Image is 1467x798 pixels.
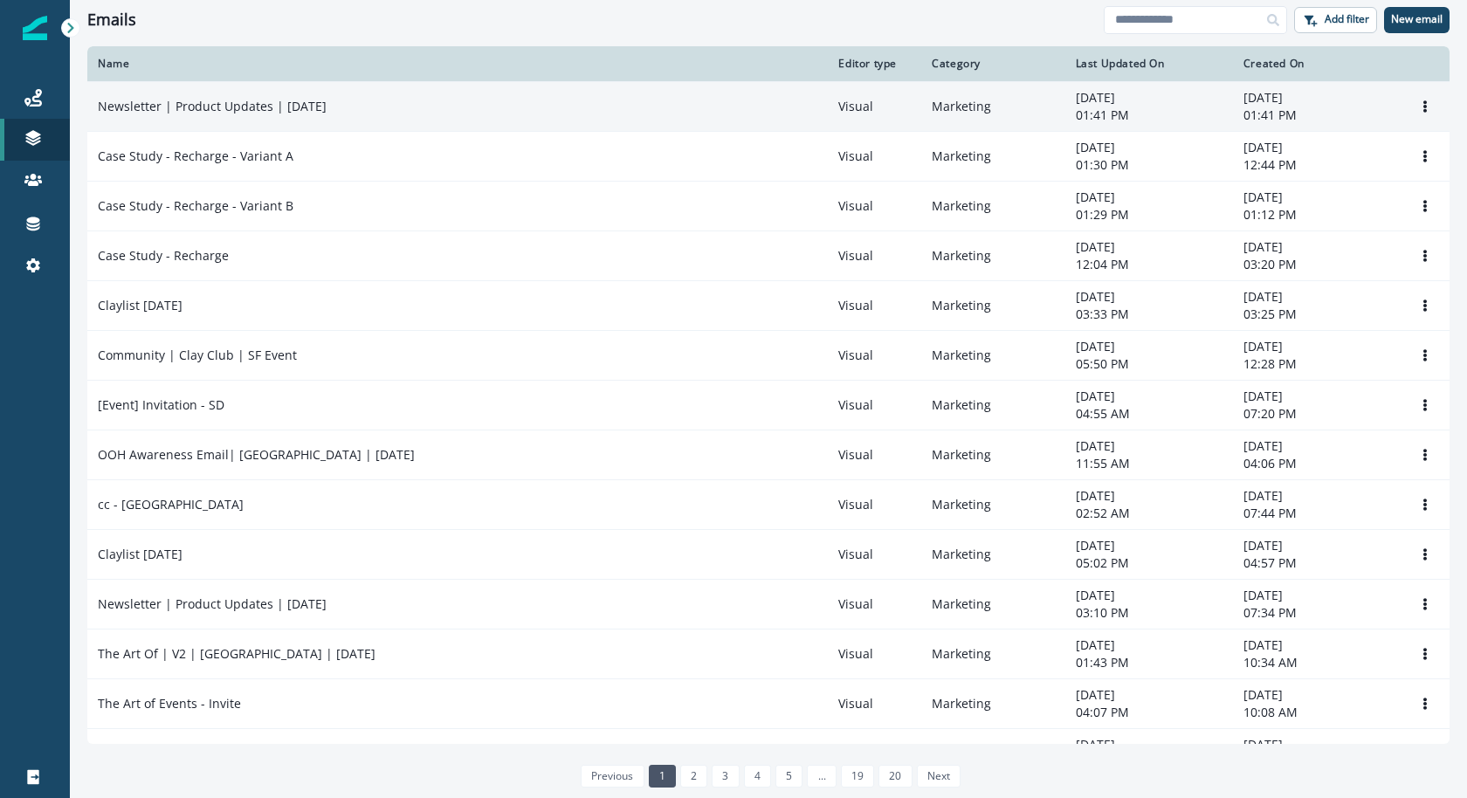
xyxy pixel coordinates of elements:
[1076,505,1222,522] p: 02:52 AM
[1411,641,1439,667] button: Options
[1076,654,1222,671] p: 01:43 PM
[921,380,1064,430] td: Marketing
[98,446,415,464] p: OOH Awareness Email| [GEOGRAPHIC_DATA] | [DATE]
[744,765,771,788] a: Page 4
[775,765,802,788] a: Page 5
[1411,740,1439,767] button: Options
[828,728,921,778] td: Visual
[921,728,1064,778] td: Marketing
[1076,288,1222,306] p: [DATE]
[1076,405,1222,423] p: 04:55 AM
[1076,554,1222,572] p: 05:02 PM
[1243,554,1390,572] p: 04:57 PM
[1076,355,1222,373] p: 05:50 PM
[932,57,1054,71] div: Category
[87,728,1450,778] a: Webinar announcement | Social Listening Webinar | CX | [DATE]VisualMarketing[DATE]03:46 PM[DATE]1...
[1076,156,1222,174] p: 01:30 PM
[828,181,921,230] td: Visual
[1076,487,1222,505] p: [DATE]
[828,678,921,728] td: Visual
[1411,243,1439,269] button: Options
[98,595,327,613] p: Newsletter | Product Updates | [DATE]
[1391,13,1443,25] p: New email
[1411,93,1439,120] button: Options
[1243,736,1390,753] p: [DATE]
[807,765,836,788] a: Jump forward
[828,430,921,479] td: Visual
[1076,189,1222,206] p: [DATE]
[1076,736,1222,753] p: [DATE]
[1243,256,1390,273] p: 03:20 PM
[828,81,921,131] td: Visual
[1411,292,1439,319] button: Options
[1243,388,1390,405] p: [DATE]
[649,765,676,788] a: Page 1 is your current page
[921,479,1064,529] td: Marketing
[1076,89,1222,107] p: [DATE]
[1076,388,1222,405] p: [DATE]
[1076,587,1222,604] p: [DATE]
[1243,636,1390,654] p: [DATE]
[1411,143,1439,169] button: Options
[1243,355,1390,373] p: 12:28 PM
[87,529,1450,579] a: Claylist [DATE]VisualMarketing[DATE]05:02 PM[DATE]04:57 PMOptions
[828,579,921,629] td: Visual
[1243,437,1390,455] p: [DATE]
[98,98,327,115] p: Newsletter | Product Updates | [DATE]
[1411,492,1439,518] button: Options
[828,280,921,330] td: Visual
[1243,107,1390,124] p: 01:41 PM
[921,181,1064,230] td: Marketing
[98,396,224,414] p: [Event] Invitation - SD
[921,81,1064,131] td: Marketing
[921,430,1064,479] td: Marketing
[680,765,707,788] a: Page 2
[98,197,293,215] p: Case Study - Recharge - Variant B
[1243,338,1390,355] p: [DATE]
[838,57,911,71] div: Editor type
[1076,107,1222,124] p: 01:41 PM
[1243,537,1390,554] p: [DATE]
[87,131,1450,181] a: Case Study - Recharge - Variant AVisualMarketing[DATE]01:30 PM[DATE]12:44 PMOptions
[98,297,183,314] p: Claylist [DATE]
[1243,505,1390,522] p: 07:44 PM
[98,546,183,563] p: Claylist [DATE]
[1243,206,1390,224] p: 01:12 PM
[87,678,1450,728] a: The Art of Events - InviteVisualMarketing[DATE]04:07 PM[DATE]10:08 AMOptions
[841,765,874,788] a: Page 19
[1243,288,1390,306] p: [DATE]
[1076,686,1222,704] p: [DATE]
[1076,455,1222,472] p: 11:55 AM
[1294,7,1377,33] button: Add filter
[98,496,244,513] p: cc - [GEOGRAPHIC_DATA]
[1076,604,1222,622] p: 03:10 PM
[1243,189,1390,206] p: [DATE]
[1243,238,1390,256] p: [DATE]
[1243,57,1390,71] div: Created On
[1243,487,1390,505] p: [DATE]
[98,347,297,364] p: Community | Clay Club | SF Event
[87,479,1450,529] a: cc - [GEOGRAPHIC_DATA]VisualMarketing[DATE]02:52 AM[DATE]07:44 PMOptions
[98,247,229,265] p: Case Study - Recharge
[87,280,1450,330] a: Claylist [DATE]VisualMarketing[DATE]03:33 PM[DATE]03:25 PMOptions
[1243,139,1390,156] p: [DATE]
[98,695,241,712] p: The Art of Events - Invite
[1076,338,1222,355] p: [DATE]
[87,629,1450,678] a: The Art Of | V2 | [GEOGRAPHIC_DATA] | [DATE]VisualMarketing[DATE]01:43 PM[DATE]10:34 AMOptions
[878,765,912,788] a: Page 20
[1325,13,1369,25] p: Add filter
[1243,455,1390,472] p: 04:06 PM
[921,280,1064,330] td: Marketing
[1076,537,1222,554] p: [DATE]
[98,148,293,165] p: Case Study - Recharge - Variant A
[712,765,739,788] a: Page 3
[1076,437,1222,455] p: [DATE]
[87,380,1450,430] a: [Event] Invitation - SDVisualMarketing[DATE]04:55 AM[DATE]07:20 PMOptions
[921,330,1064,380] td: Marketing
[1243,604,1390,622] p: 07:34 PM
[828,131,921,181] td: Visual
[1384,7,1450,33] button: New email
[1076,704,1222,721] p: 04:07 PM
[1411,342,1439,368] button: Options
[828,529,921,579] td: Visual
